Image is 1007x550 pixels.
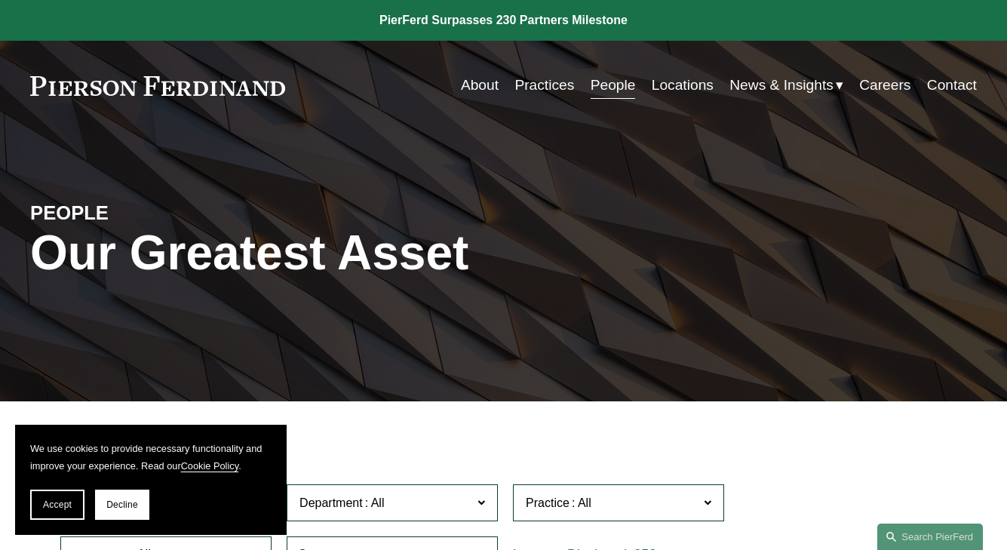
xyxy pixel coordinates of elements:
button: Decline [95,490,149,520]
a: People [591,71,636,100]
span: Practice [526,496,570,509]
a: Cookie Policy [181,460,238,472]
h4: PEOPLE [30,201,267,226]
span: Decline [106,499,138,510]
section: Cookie banner [15,425,287,535]
p: We use cookies to provide necessary functionality and improve your experience. Read our . [30,440,272,475]
span: News & Insights [729,72,834,99]
a: Practices [514,71,574,100]
button: Accept [30,490,84,520]
a: Search this site [877,524,983,550]
a: Careers [859,71,910,100]
h1: Our Greatest Asset [30,226,662,281]
a: Locations [652,71,714,100]
a: folder dropdown [729,71,843,100]
a: Contact [927,71,977,100]
span: Accept [43,499,72,510]
a: About [461,71,499,100]
span: Department [299,496,363,509]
